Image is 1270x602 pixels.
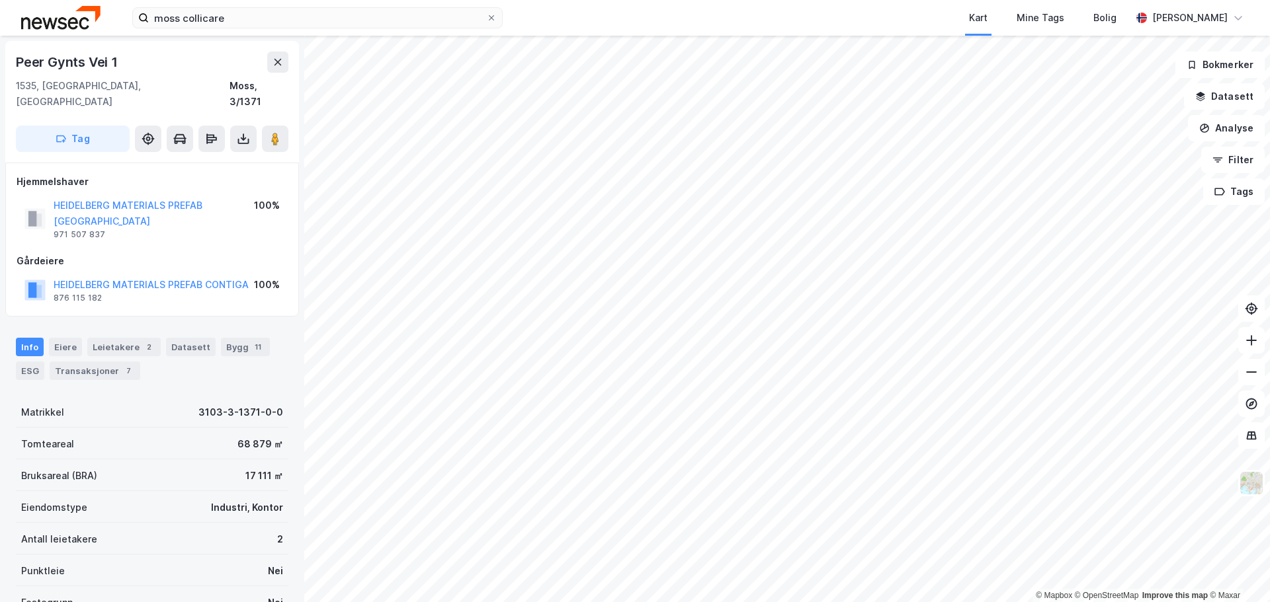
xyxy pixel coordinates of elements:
[21,436,74,452] div: Tomteareal
[211,500,283,515] div: Industri, Kontor
[21,6,101,29] img: newsec-logo.f6e21ccffca1b3a03d2d.png
[16,361,44,380] div: ESG
[1142,591,1208,600] a: Improve this map
[251,340,265,354] div: 11
[1152,10,1228,26] div: [PERSON_NAME]
[16,78,230,110] div: 1535, [GEOGRAPHIC_DATA], [GEOGRAPHIC_DATA]
[1201,147,1265,173] button: Filter
[1175,52,1265,78] button: Bokmerker
[254,198,280,213] div: 100%
[149,8,486,28] input: Søk på adresse, matrikkel, gårdeiere, leietakere eller personer
[1075,591,1139,600] a: OpenStreetMap
[21,531,97,547] div: Antall leietakere
[1017,10,1064,26] div: Mine Tags
[21,404,64,420] div: Matrikkel
[16,52,120,73] div: Peer Gynts Vei 1
[21,500,87,515] div: Eiendomstype
[1036,591,1072,600] a: Mapbox
[1203,178,1265,205] button: Tags
[16,338,44,356] div: Info
[122,364,135,377] div: 7
[198,404,283,420] div: 3103-3-1371-0-0
[1239,470,1264,496] img: Z
[87,338,161,356] div: Leietakere
[1184,83,1265,110] button: Datasett
[245,468,283,484] div: 17 111 ㎡
[16,126,130,152] button: Tag
[268,563,283,579] div: Nei
[54,293,102,303] div: 876 115 182
[277,531,283,547] div: 2
[237,436,283,452] div: 68 879 ㎡
[1188,115,1265,141] button: Analyse
[230,78,288,110] div: Moss, 3/1371
[166,338,216,356] div: Datasett
[221,338,270,356] div: Bygg
[969,10,988,26] div: Kart
[21,563,65,579] div: Punktleie
[17,253,288,269] div: Gårdeiere
[17,174,288,190] div: Hjemmelshaver
[1093,10,1117,26] div: Bolig
[1204,539,1270,602] iframe: Chat Widget
[49,338,82,356] div: Eiere
[50,361,140,380] div: Transaksjoner
[21,468,97,484] div: Bruksareal (BRA)
[142,340,155,354] div: 2
[254,277,280,293] div: 100%
[54,229,105,240] div: 971 507 837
